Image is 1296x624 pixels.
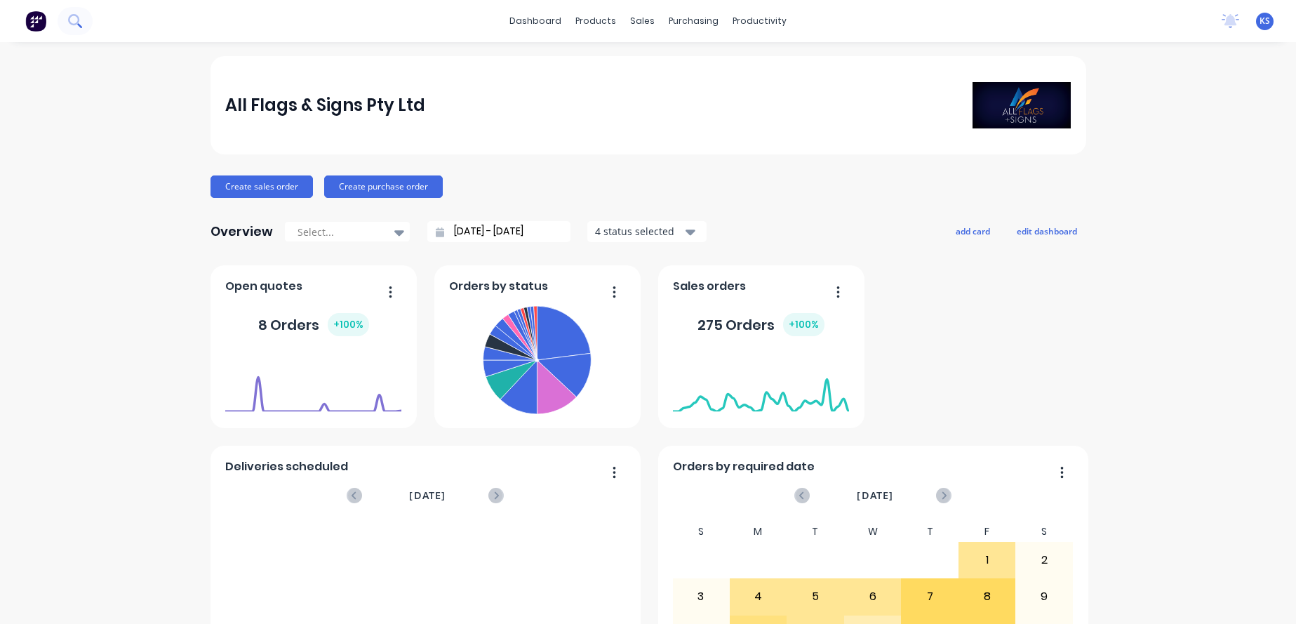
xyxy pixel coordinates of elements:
button: add card [947,222,999,240]
div: Overview [211,218,273,246]
img: Factory [25,11,46,32]
div: + 100 % [328,313,369,336]
div: All Flags & Signs Pty Ltd [225,91,425,119]
div: 4 status selected [595,224,683,239]
span: KS [1260,15,1270,27]
div: 6 [845,579,901,614]
div: T [901,522,958,542]
div: productivity [726,11,794,32]
div: + 100 % [783,313,824,336]
button: Create sales order [211,175,313,198]
div: S [672,522,730,542]
button: Create purchase order [324,175,443,198]
span: Orders by status [449,278,548,295]
div: W [844,522,902,542]
div: sales [623,11,662,32]
div: 275 Orders [697,313,824,336]
div: 1 [959,543,1015,578]
div: 4 [730,579,787,614]
div: 8 [959,579,1015,614]
div: 8 Orders [258,313,369,336]
div: T [787,522,844,542]
span: Sales orders [673,278,746,295]
div: 9 [1016,579,1072,614]
div: products [568,11,623,32]
span: Open quotes [225,278,302,295]
div: purchasing [662,11,726,32]
div: 2 [1016,543,1072,578]
div: S [1015,522,1073,542]
span: [DATE] [409,488,446,503]
a: dashboard [502,11,568,32]
div: 7 [902,579,958,614]
span: [DATE] [857,488,893,503]
img: All Flags & Signs Pty Ltd [973,82,1071,128]
button: 4 status selected [587,221,707,242]
div: M [730,522,787,542]
button: edit dashboard [1008,222,1086,240]
div: F [958,522,1016,542]
div: 5 [787,579,843,614]
div: 3 [673,579,729,614]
